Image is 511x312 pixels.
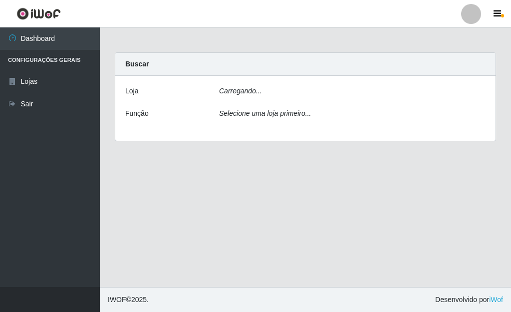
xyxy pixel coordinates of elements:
span: © 2025 . [108,295,149,305]
i: Selecione uma loja primeiro... [219,109,311,117]
i: Carregando... [219,87,262,95]
span: Desenvolvido por [435,295,503,305]
a: iWof [489,296,503,304]
label: Função [125,108,149,119]
span: IWOF [108,296,126,304]
label: Loja [125,86,138,96]
img: CoreUI Logo [16,7,61,20]
strong: Buscar [125,60,149,68]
